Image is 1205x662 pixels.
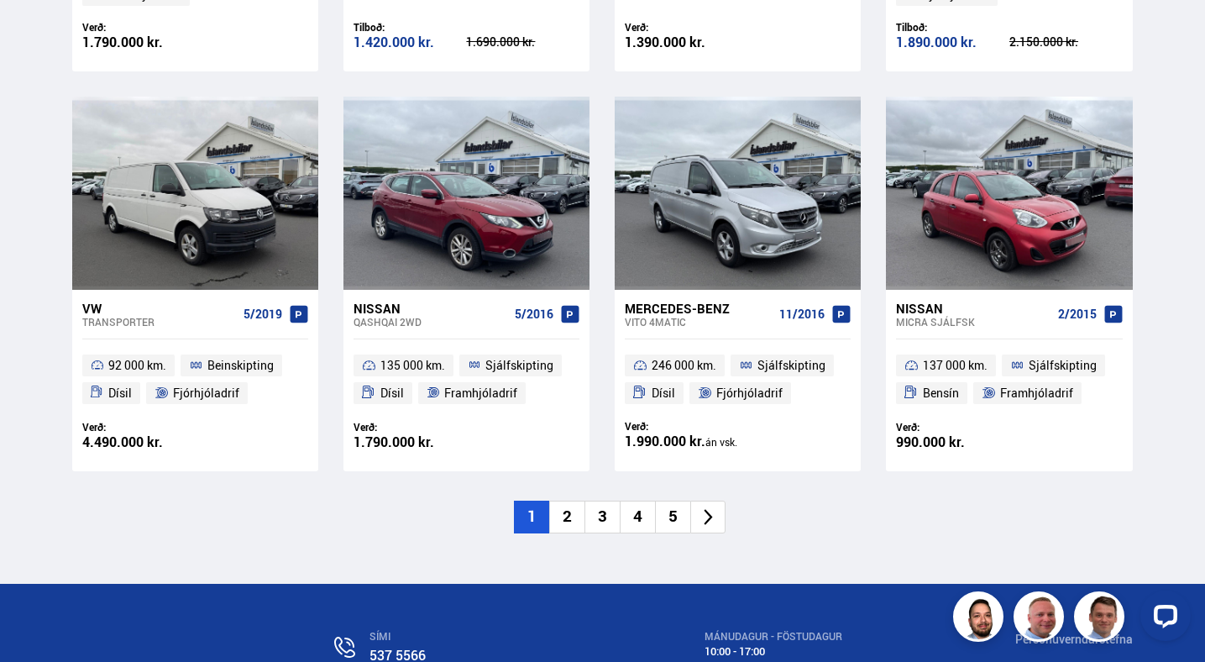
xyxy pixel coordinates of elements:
div: 1.790.000 kr. [354,435,467,449]
img: nhp88E3Fdnt1Opn2.png [956,594,1006,644]
div: 4.490.000 kr. [82,435,196,449]
span: 92 000 km. [108,355,166,376]
div: Verð: [896,421,1009,433]
li: 2 [549,501,584,533]
li: 5 [655,501,690,533]
div: 1.790.000 kr. [82,35,196,50]
div: Verð: [625,420,748,433]
div: Mercedes-Benz [625,301,773,316]
img: FbJEzSuNWCJXmdc-.webp [1077,594,1127,644]
div: Micra SJÁLFSK [896,316,1050,328]
div: Vito 4MATIC [625,316,773,328]
div: Verð: [354,421,467,433]
div: 2.150.000 kr. [1009,36,1123,48]
iframe: LiveChat chat widget [1127,584,1197,654]
span: 11/2016 [779,307,825,321]
a: VW Transporter 5/2019 92 000 km. Beinskipting Dísil Fjórhjóladrif Verð: 4.490.000 kr. [72,290,318,471]
li: 4 [620,501,655,533]
div: Tilboð: [354,21,467,34]
span: Framhjóladrif [1000,383,1073,403]
span: Sjálfskipting [757,355,825,376]
div: Verð: [82,421,196,433]
span: Framhjóladrif [444,383,517,403]
span: 246 000 km. [652,355,716,376]
span: Sjálfskipting [485,355,553,376]
a: Nissan Qashqai 2WD 5/2016 135 000 km. Sjálfskipting Dísil Framhjóladrif Verð: 1.790.000 kr. [343,290,589,471]
div: Tilboð: [896,21,1009,34]
img: n0V2lOsqF3l1V2iz.svg [334,637,355,658]
span: 135 000 km. [380,355,445,376]
a: Mercedes-Benz Vito 4MATIC 11/2016 246 000 km. Sjálfskipting Dísil Fjórhjóladrif Verð: 1.990.000 k... [615,290,861,471]
li: 1 [514,501,549,533]
div: 1.690.000 kr. [466,36,579,48]
a: Nissan Micra SJÁLFSK 2/2015 137 000 km. Sjálfskipting Bensín Framhjóladrif Verð: 990.000 kr. [886,290,1132,471]
div: Qashqai 2WD [354,316,508,328]
span: Dísil [380,383,404,403]
div: 1.390.000 kr. [625,35,738,50]
div: SÍMI [369,631,610,643]
img: siFngHWaQ9KaOqBr.png [1016,594,1066,644]
div: MÁNUDAGUR - FÖSTUDAGUR [705,631,921,643]
span: Beinskipting [207,355,274,376]
div: 1.890.000 kr. [896,35,1009,50]
div: 10:00 - 17:00 [705,645,921,658]
div: Nissan [896,301,1050,316]
span: Fjórhjóladrif [716,383,783,403]
span: án vsk. [705,435,737,449]
span: Sjálfskipting [1029,355,1097,376]
div: Verð: [625,21,738,34]
span: Dísil [108,383,132,403]
span: 137 000 km. [923,355,988,376]
span: Bensín [923,383,959,403]
span: Fjórhjóladrif [173,383,239,403]
span: 5/2019 [244,307,282,321]
div: VW [82,301,237,316]
span: 5/2016 [515,307,553,321]
div: 1.990.000 kr. [625,434,748,449]
li: 3 [584,501,620,533]
div: Nissan [354,301,508,316]
div: 990.000 kr. [896,435,1009,449]
span: Dísil [652,383,675,403]
span: 2/2015 [1058,307,1097,321]
div: Transporter [82,316,237,328]
div: 1.420.000 kr. [354,35,467,50]
div: Verð: [82,21,196,34]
